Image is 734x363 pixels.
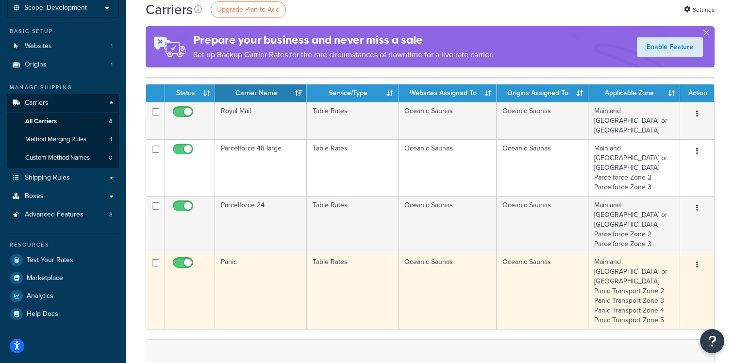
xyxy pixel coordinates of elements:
span: 3 [109,211,113,219]
td: Table Rates [307,102,399,139]
a: Custom Method Names 0 [7,149,119,167]
th: Action [680,84,714,102]
td: Mainland [GEOGRAPHIC_DATA] or [GEOGRAPHIC_DATA] Parcelforce Zone 2 Parcelforce Zone 3 [588,139,680,196]
p: Set up Backup Carrier Rates for the rare circumstances of downtime for a live rate carrier. [193,48,493,62]
span: Custom Method Names [25,154,90,162]
td: Mainland [GEOGRAPHIC_DATA] or [GEOGRAPHIC_DATA] [588,102,680,139]
th: Origins Assigned To: activate to sort column ascending [497,84,588,102]
td: Panic [215,253,307,329]
th: Carrier Name: activate to sort column ascending [215,84,307,102]
td: Parcelforce 24 [215,196,307,253]
span: Boxes [25,192,44,200]
td: Mainland [GEOGRAPHIC_DATA] or [GEOGRAPHIC_DATA] Panic Transport Zone 2 Panic Transport Zone 3 Pan... [588,253,680,329]
a: All Carriers 4 [7,113,119,131]
a: Method Merging Rules 1 [7,131,119,148]
span: Method Merging Rules [25,135,86,144]
span: 0 [109,154,112,162]
div: Manage Shipping [7,83,119,92]
div: Basic Setup [7,27,119,35]
li: Advanced Features [7,206,119,224]
span: 1 [110,135,112,144]
span: Help Docs [27,310,58,318]
span: Analytics [27,292,53,300]
button: Open Resource Center [700,329,724,353]
td: Oceanic Saunas [497,196,588,253]
td: Oceanic Saunas [497,253,588,329]
a: Analytics [7,287,119,305]
td: Table Rates [307,139,399,196]
a: Shipping Rules [7,169,119,187]
li: All Carriers [7,113,119,131]
span: 1 [111,61,113,69]
td: Oceanic Saunas [497,102,588,139]
li: Custom Method Names [7,149,119,167]
span: Advanced Features [25,211,83,219]
h4: Prepare your business and never miss a sale [193,32,493,48]
span: Marketplace [27,274,63,282]
span: Websites [25,42,52,50]
td: Oceanic Saunas [497,139,588,196]
td: Royal Mail [215,102,307,139]
td: Oceanic Saunas [399,102,496,139]
a: Enable Feature [637,37,703,57]
a: Origins 1 [7,56,119,74]
span: Upgrade Plan to Add [217,4,280,15]
td: Oceanic Saunas [399,196,496,253]
a: Websites 1 [7,37,119,55]
span: Scope: Development [24,4,87,12]
span: 1 [111,42,113,50]
span: Shipping Rules [25,174,70,182]
span: 4 [109,117,112,126]
a: Advanced Features 3 [7,206,119,224]
td: Oceanic Saunas [399,253,496,329]
span: All Carriers [25,117,57,126]
li: Origins [7,56,119,74]
td: Table Rates [307,253,399,329]
li: Websites [7,37,119,55]
span: Carriers [25,99,49,107]
th: Service/Type: activate to sort column ascending [307,84,399,102]
span: Origins [25,61,47,69]
th: Websites Assigned To: activate to sort column ascending [399,84,496,102]
a: Help Docs [7,305,119,323]
td: Mainland [GEOGRAPHIC_DATA] or [GEOGRAPHIC_DATA] Parcelforce Zone 2 Parcelforce Zone 3 [588,196,680,253]
img: ad-rules-rateshop-fe6ec290ccb7230408bd80ed9643f0289d75e0ffd9eb532fc0e269fcd187b520.png [146,26,193,67]
td: Oceanic Saunas [399,139,496,196]
th: Applicable Zone: activate to sort column ascending [588,84,680,102]
a: Carriers [7,94,119,112]
th: Status: activate to sort column ascending [165,84,215,102]
div: Resources [7,241,119,249]
td: Table Rates [307,196,399,253]
a: Test Your Rates [7,251,119,269]
span: Test Your Rates [27,256,73,264]
td: Parcelforce 48 large [215,139,307,196]
a: Settings [684,3,715,16]
li: Method Merging Rules [7,131,119,148]
a: Boxes [7,187,119,205]
a: Marketplace [7,269,119,287]
a: Upgrade Plan to Add [211,1,286,18]
li: Carriers [7,94,119,168]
